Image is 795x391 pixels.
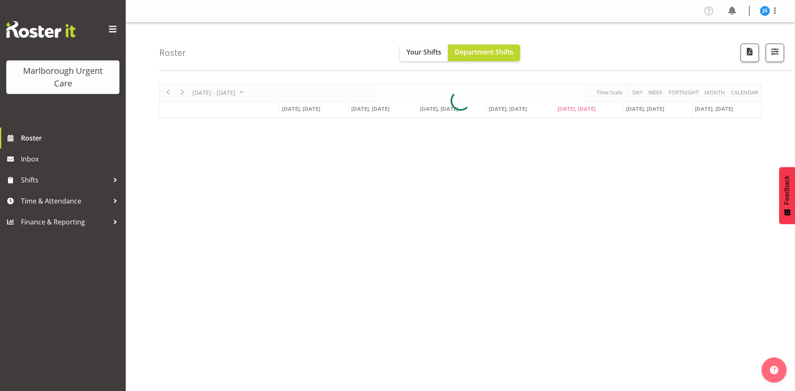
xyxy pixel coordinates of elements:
[783,175,791,205] span: Feedback
[21,153,122,165] span: Inbox
[779,167,795,224] button: Feedback - Show survey
[21,132,122,144] span: Roster
[15,65,111,90] div: Marlborough Urgent Care
[770,366,778,374] img: help-xxl-2.png
[159,48,186,57] h4: Roster
[455,47,513,57] span: Department Shifts
[448,44,520,61] button: Department Shifts
[21,174,109,186] span: Shifts
[760,6,770,16] img: josephine-godinez11850.jpg
[6,21,75,38] img: Rosterit website logo
[741,44,759,62] button: Download a PDF of the roster according to the set date range.
[21,216,109,228] span: Finance & Reporting
[407,47,441,57] span: Your Shifts
[766,44,784,62] button: Filter Shifts
[21,195,109,207] span: Time & Attendance
[400,44,448,61] button: Your Shifts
